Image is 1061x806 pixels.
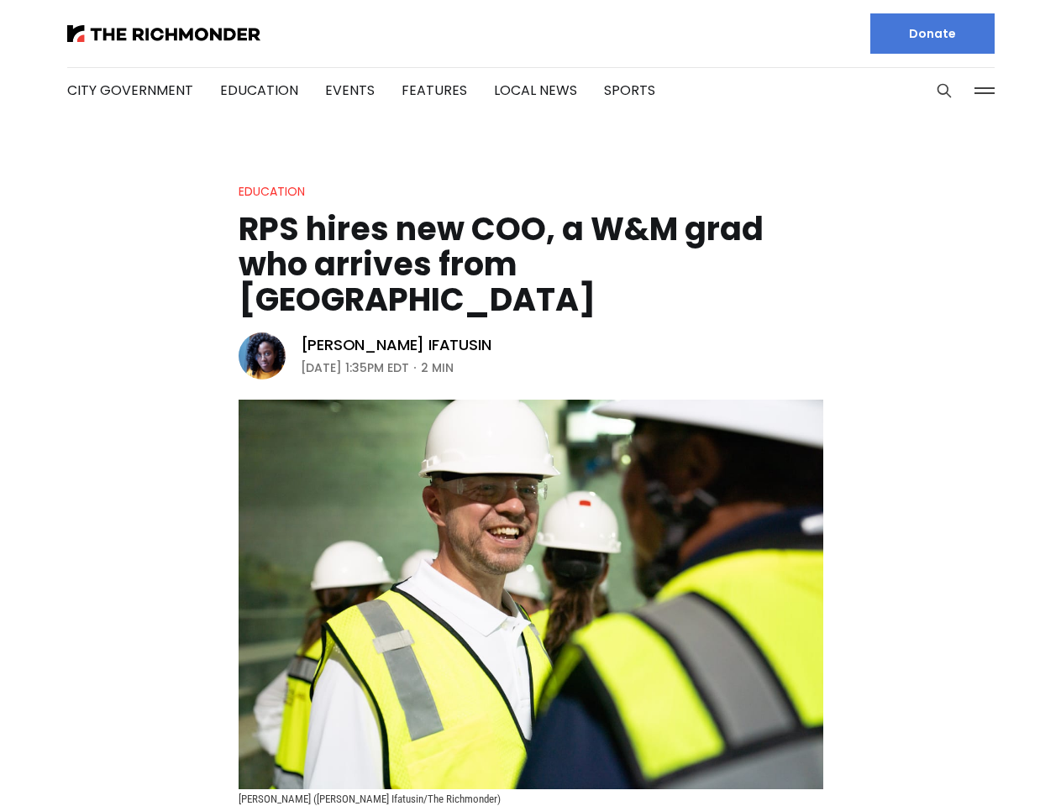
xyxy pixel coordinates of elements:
[402,81,467,100] a: Features
[239,400,823,789] img: RPS hires new COO, a W&M grad who arrives from Indianapolis
[932,78,957,103] button: Search this site
[220,81,298,100] a: Education
[239,212,823,317] h1: RPS hires new COO, a W&M grad who arrives from [GEOGRAPHIC_DATA]
[239,332,286,379] img: Victoria A. Ifatusin
[301,335,491,355] a: [PERSON_NAME] Ifatusin
[67,81,193,100] a: City Government
[67,25,260,42] img: The Richmonder
[604,81,655,100] a: Sports
[301,358,409,378] time: [DATE] 1:35PM EDT
[325,81,375,100] a: Events
[870,13,995,54] a: Donate
[494,81,577,100] a: Local News
[239,183,305,200] a: Education
[421,358,454,378] span: 2 min
[239,793,501,805] span: [PERSON_NAME] ([PERSON_NAME] Ifatusin/The Richmonder)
